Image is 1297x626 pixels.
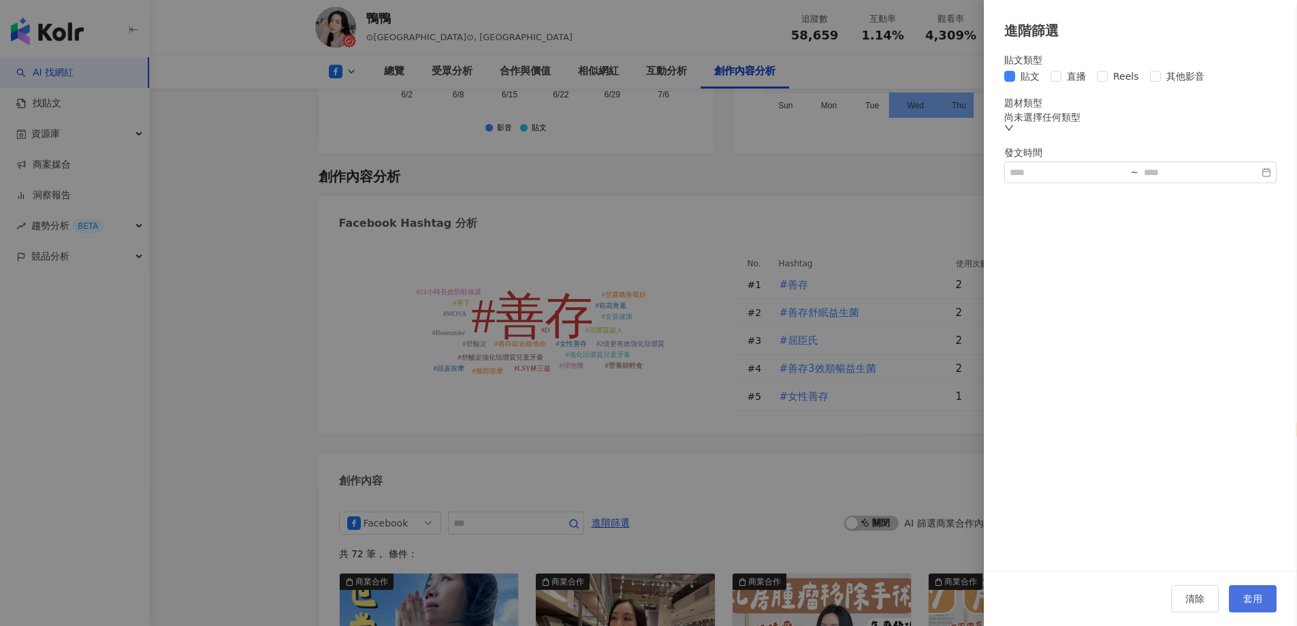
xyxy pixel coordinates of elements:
span: down [1004,123,1014,133]
span: 直播 [1061,69,1091,84]
span: 套用 [1243,593,1262,604]
span: 清除 [1185,593,1204,604]
button: 套用 [1229,585,1277,612]
div: ~ [1125,168,1144,177]
div: 題材類型 [1004,97,1277,108]
div: 貼文類型 [1004,54,1277,65]
div: 發文時間 [1004,147,1277,158]
button: 清除 [1171,585,1219,612]
span: 其他影音 [1161,69,1210,84]
div: 尚未選擇任何類型 [1004,112,1277,123]
span: 貼文 [1015,69,1045,84]
div: 進階篩選 [1004,20,1277,41]
span: Reels [1108,69,1144,84]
